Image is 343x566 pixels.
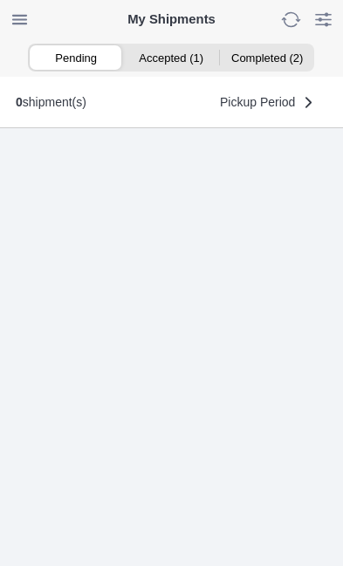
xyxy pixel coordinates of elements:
[16,95,86,109] div: shipment(s)
[219,45,314,70] ion-segment-button: Completed (2)
[124,45,219,70] ion-segment-button: Accepted (1)
[28,45,123,70] ion-segment-button: Pending
[220,96,295,108] span: Pickup Period
[16,95,23,109] b: 0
